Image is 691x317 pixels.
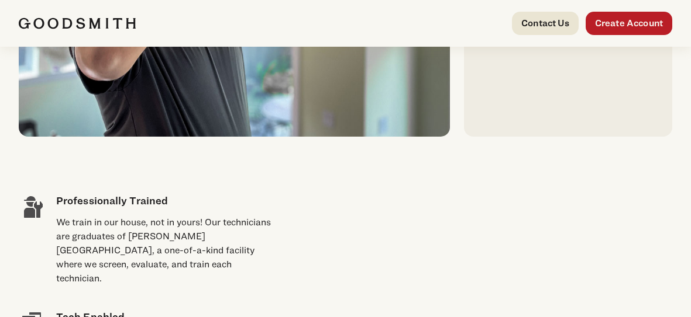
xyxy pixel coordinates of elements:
[56,215,277,285] div: We train in our house, not in yours! Our technicians are graduates of [PERSON_NAME][GEOGRAPHIC_DA...
[19,18,136,29] img: Goodsmith
[512,12,579,35] a: Contact Us
[586,12,672,35] a: Create Account
[56,193,277,208] h4: Professionally Trained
